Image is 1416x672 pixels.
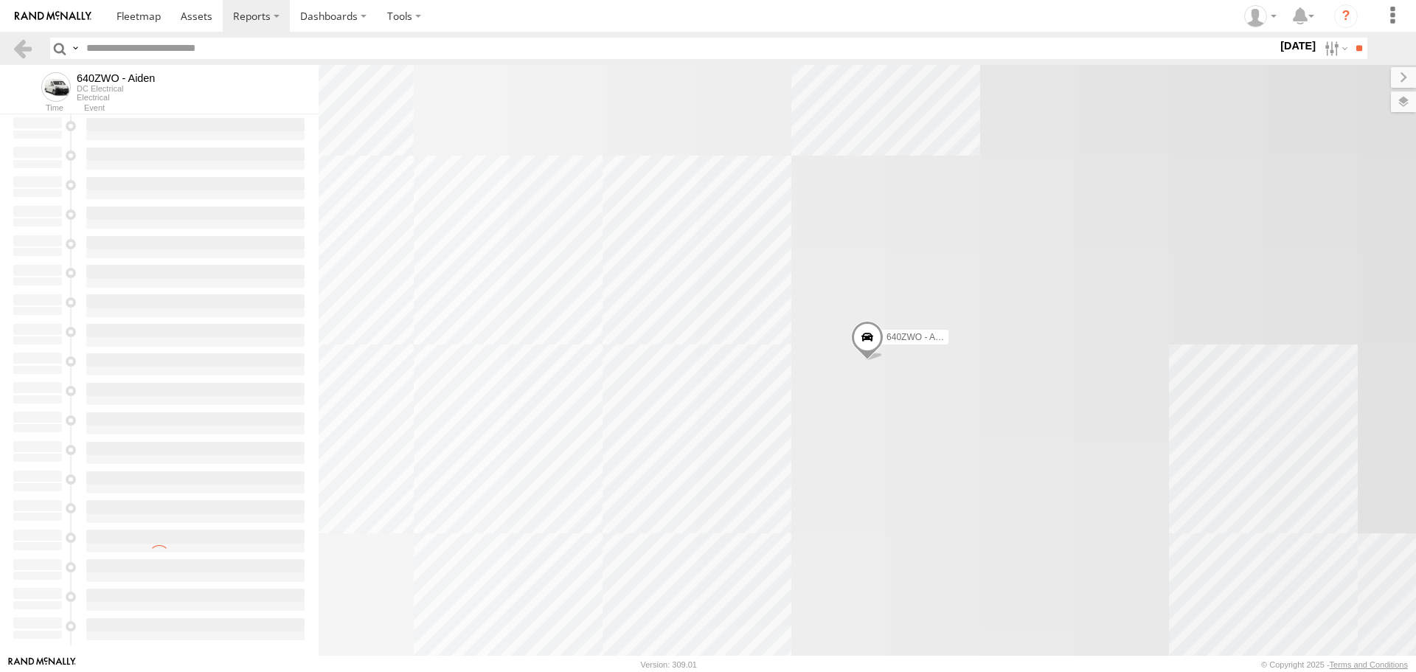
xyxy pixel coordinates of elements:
[886,332,952,342] span: 640ZWO - Aiden
[77,84,155,93] div: DC Electrical
[1330,660,1408,669] a: Terms and Conditions
[12,105,63,112] div: Time
[1261,660,1408,669] div: © Copyright 2025 -
[8,657,76,672] a: Visit our Website
[1334,4,1358,28] i: ?
[69,38,81,59] label: Search Query
[1239,5,1282,27] div: Aaron Cluff
[1277,38,1319,54] label: [DATE]
[77,93,155,102] div: Electrical
[84,105,319,112] div: Event
[12,38,33,59] a: Back to previous Page
[1319,38,1350,59] label: Search Filter Options
[15,11,91,21] img: rand-logo.svg
[641,660,697,669] div: Version: 309.01
[77,72,155,84] div: 640ZWO - Aiden - View Asset History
